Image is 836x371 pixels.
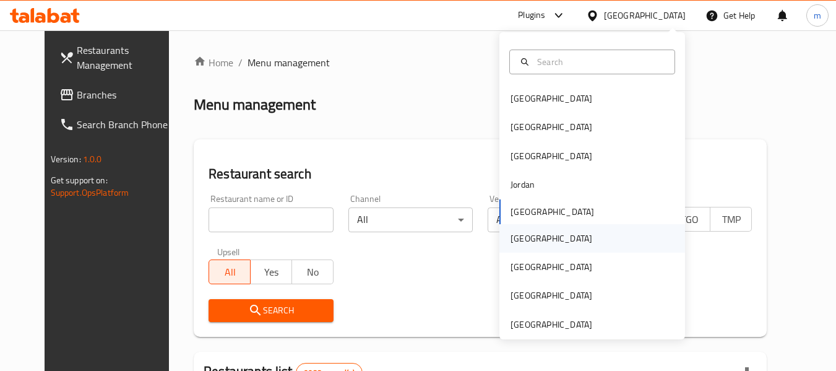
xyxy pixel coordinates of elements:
[194,55,233,70] a: Home
[50,35,184,80] a: Restaurants Management
[715,211,747,229] span: TMP
[51,151,81,167] span: Version:
[668,207,710,232] button: TGO
[488,207,612,232] div: All
[50,80,184,110] a: Branches
[511,289,592,302] div: [GEOGRAPHIC_DATA]
[511,149,592,163] div: [GEOGRAPHIC_DATA]
[83,151,102,167] span: 1.0.0
[209,299,333,322] button: Search
[77,87,175,102] span: Branches
[511,120,592,134] div: [GEOGRAPHIC_DATA]
[194,55,767,70] nav: breadcrumb
[518,8,545,23] div: Plugins
[218,303,323,318] span: Search
[511,232,592,245] div: [GEOGRAPHIC_DATA]
[297,263,329,281] span: No
[604,9,686,22] div: [GEOGRAPHIC_DATA]
[256,263,287,281] span: Yes
[710,207,752,232] button: TMP
[814,9,821,22] span: m
[214,263,246,281] span: All
[209,260,251,284] button: All
[238,55,243,70] li: /
[291,260,334,284] button: No
[511,178,535,191] div: Jordan
[217,247,240,256] label: Upsell
[194,95,316,115] h2: Menu management
[77,117,175,132] span: Search Branch Phone
[51,172,108,188] span: Get support on:
[248,55,330,70] span: Menu management
[250,260,292,284] button: Yes
[51,185,129,201] a: Support.OpsPlatform
[511,92,592,105] div: [GEOGRAPHIC_DATA]
[50,110,184,139] a: Search Branch Phone
[511,260,592,274] div: [GEOGRAPHIC_DATA]
[511,318,592,331] div: [GEOGRAPHIC_DATA]
[532,55,667,69] input: Search
[348,207,473,232] div: All
[674,211,705,229] span: TGO
[209,207,333,232] input: Search for restaurant name or ID..
[209,165,752,183] h2: Restaurant search
[77,43,175,72] span: Restaurants Management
